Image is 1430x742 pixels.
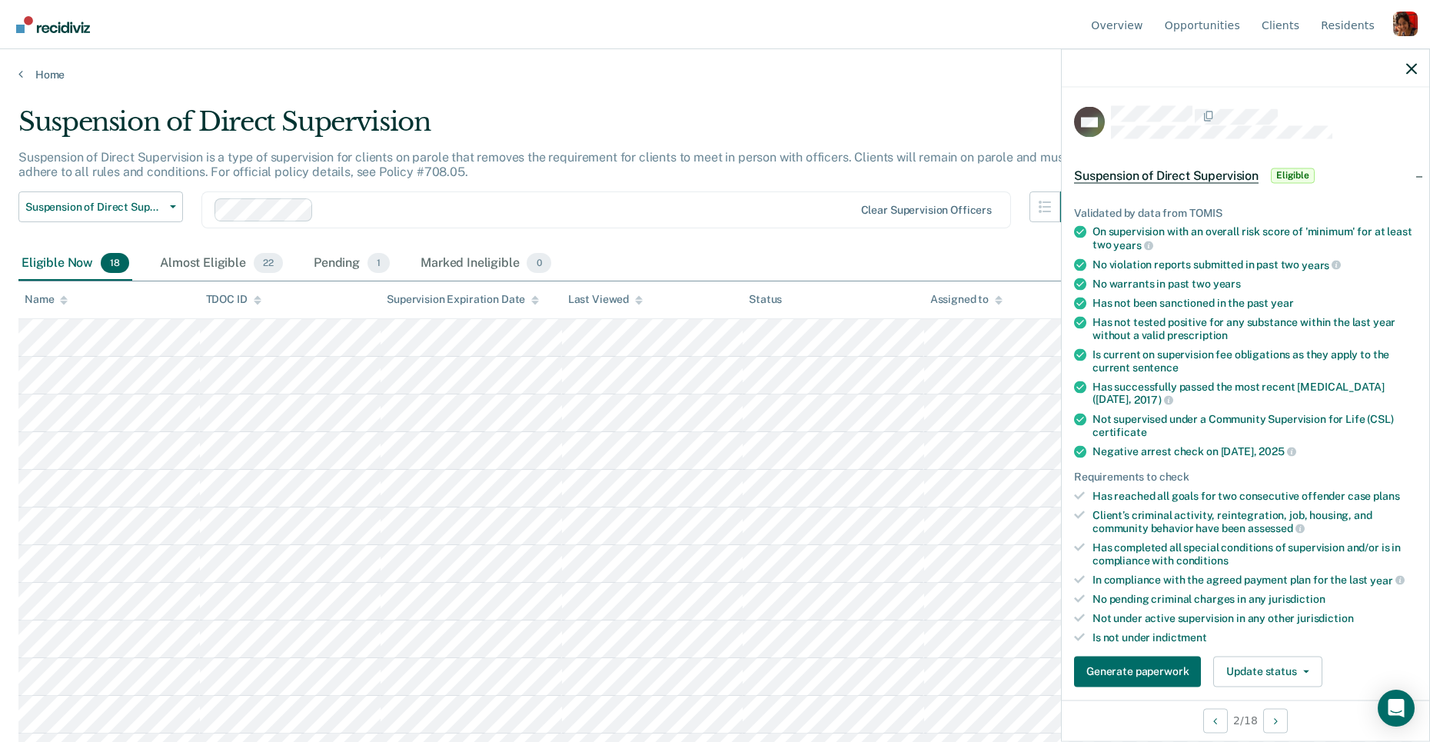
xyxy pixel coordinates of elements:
span: certificate [1092,425,1146,438]
span: 2017) [1134,394,1173,406]
div: No warrants in past two [1092,278,1417,291]
div: 2 / 18 [1062,700,1429,740]
div: Status [749,293,782,306]
span: assessed [1248,522,1305,534]
div: Last Viewed [568,293,643,306]
div: Requirements to check [1074,471,1417,484]
button: Previous Opportunity [1203,708,1228,733]
span: 1 [367,253,390,273]
div: Client’s criminal activity, reintegration, job, housing, and community behavior have been [1092,508,1417,534]
div: Suspension of Direct Supervision [18,106,1091,150]
a: Navigate to form link [1074,656,1207,687]
div: Eligible Now [18,247,132,281]
button: Next Opportunity [1263,708,1288,733]
img: Recidiviz [16,16,90,33]
span: Eligible [1271,168,1315,183]
div: Negative arrest check on [DATE], [1092,444,1417,458]
span: years [1213,278,1241,290]
span: year [1370,574,1404,586]
div: In compliance with the agreed payment plan for the last [1092,573,1417,587]
span: 22 [254,253,283,273]
span: 18 [101,253,129,273]
span: prescription [1167,329,1228,341]
div: Is not under [1092,631,1417,644]
button: Profile dropdown button [1393,12,1418,36]
div: Validated by data from TOMIS [1074,206,1417,219]
div: No violation reports submitted in past two [1092,258,1417,271]
div: Assigned to [930,293,1003,306]
span: 0 [527,253,550,273]
div: Is current on supervision fee obligations as they apply to the current [1092,348,1417,374]
div: Has completed all special conditions of supervision and/or is in compliance with [1092,541,1417,567]
p: Suspension of Direct Supervision is a type of supervision for clients on parole that removes the ... [18,150,1068,179]
div: Supervision Expiration Date [387,293,539,306]
div: Has successfully passed the most recent [MEDICAL_DATA] ([DATE], [1092,380,1417,406]
span: 2025 [1259,445,1295,458]
span: year [1271,297,1293,309]
div: Marked Ineligible [417,247,554,281]
button: Generate paperwork [1074,656,1201,687]
button: Update status [1213,656,1322,687]
span: jurisdiction [1269,593,1325,605]
div: Clear supervision officers [861,204,992,217]
span: Suspension of Direct Supervision [25,201,164,214]
span: sentence [1132,361,1179,373]
span: years [1113,239,1152,251]
div: Not under active supervision in any other [1092,612,1417,625]
div: Not supervised under a Community Supervision for Life (CSL) [1092,413,1417,439]
div: Suspension of Direct SupervisionEligible [1062,151,1429,200]
div: On supervision with an overall risk score of 'minimum' for at least two [1092,225,1417,251]
div: Open Intercom Messenger [1378,690,1415,727]
div: Almost Eligible [157,247,286,281]
div: Has not been sanctioned in the past [1092,297,1417,310]
div: Name [25,293,68,306]
span: Suspension of Direct Supervision [1074,168,1259,183]
span: years [1302,258,1341,271]
div: No pending criminal charges in any [1092,593,1417,606]
span: conditions [1176,554,1229,567]
div: Pending [311,247,393,281]
span: jurisdiction [1297,612,1353,624]
span: indictment [1152,631,1207,643]
a: Home [18,68,1412,82]
div: Has not tested positive for any substance within the last year without a valid [1092,316,1417,342]
span: plans [1373,490,1399,502]
div: TDOC ID [206,293,261,306]
div: Has reached all goals for two consecutive offender case [1092,490,1417,503]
